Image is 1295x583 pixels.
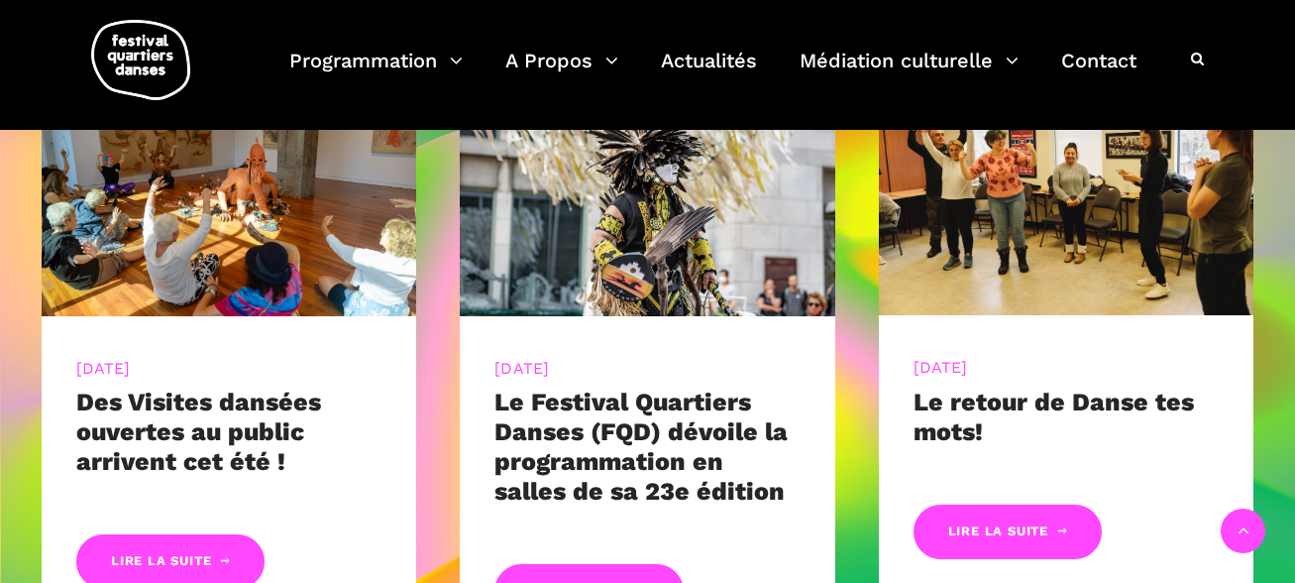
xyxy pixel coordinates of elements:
[661,44,757,102] a: Actualités
[1061,44,1136,102] a: Contact
[76,359,131,378] a: [DATE]
[494,359,549,378] a: [DATE]
[289,44,463,102] a: Programmation
[42,65,416,315] img: 20240905-9595
[91,20,190,100] img: logo-fqd-med
[76,388,321,476] a: Des Visites dansées ouvertes au public arrivent cet été !
[879,65,1253,315] img: CARI, 8 mars 2023-209
[505,44,618,102] a: A Propos
[914,388,1194,446] a: Le retour de Danse tes mots!
[800,44,1019,102] a: Médiation culturelle
[460,65,834,315] img: R Barbara Diabo 11 crédit Romain Lorraine (30)
[914,358,968,377] a: [DATE]
[494,388,788,506] a: Le Festival Quartiers Danses (FQD) dévoile la programmation en salles de sa 23e édition
[914,505,1102,559] a: Lire la suite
